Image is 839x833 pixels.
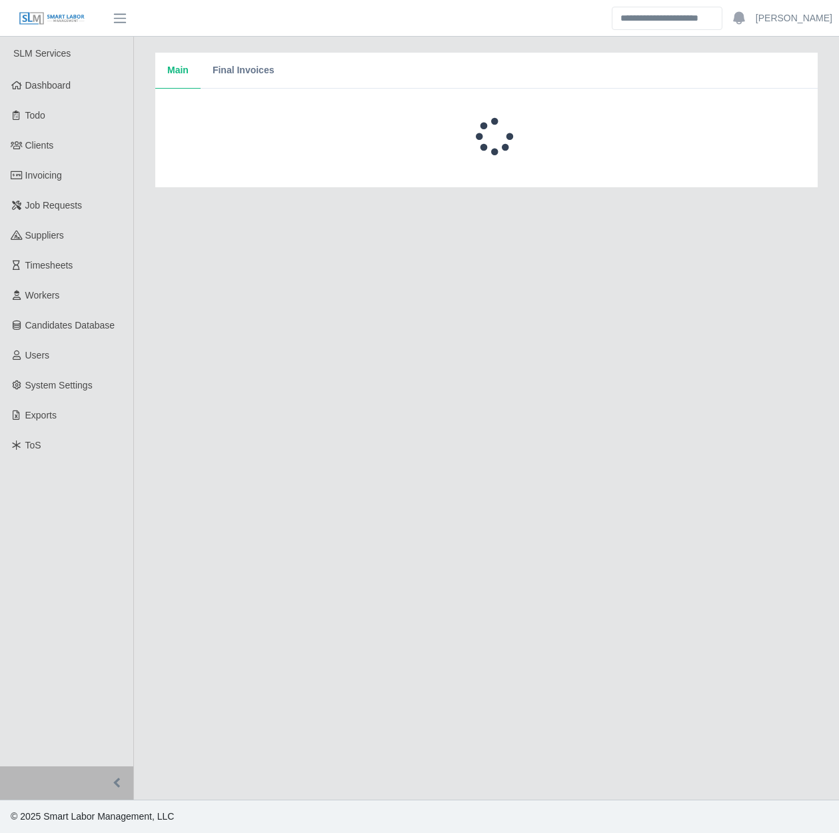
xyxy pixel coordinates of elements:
[25,230,64,241] span: Suppliers
[25,410,57,420] span: Exports
[756,11,832,25] a: [PERSON_NAME]
[25,440,41,450] span: ToS
[25,350,50,361] span: Users
[25,380,93,391] span: System Settings
[25,200,83,211] span: Job Requests
[25,170,62,181] span: Invoicing
[612,7,722,30] input: Search
[25,290,60,301] span: Workers
[19,11,85,26] img: SLM Logo
[13,48,71,59] span: SLM Services
[25,110,45,121] span: Todo
[201,53,287,89] button: Final Invoices
[25,260,73,271] span: Timesheets
[25,140,54,151] span: Clients
[11,811,174,822] span: © 2025 Smart Labor Management, LLC
[155,53,201,89] button: Main
[25,80,71,91] span: Dashboard
[25,320,115,331] span: Candidates Database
